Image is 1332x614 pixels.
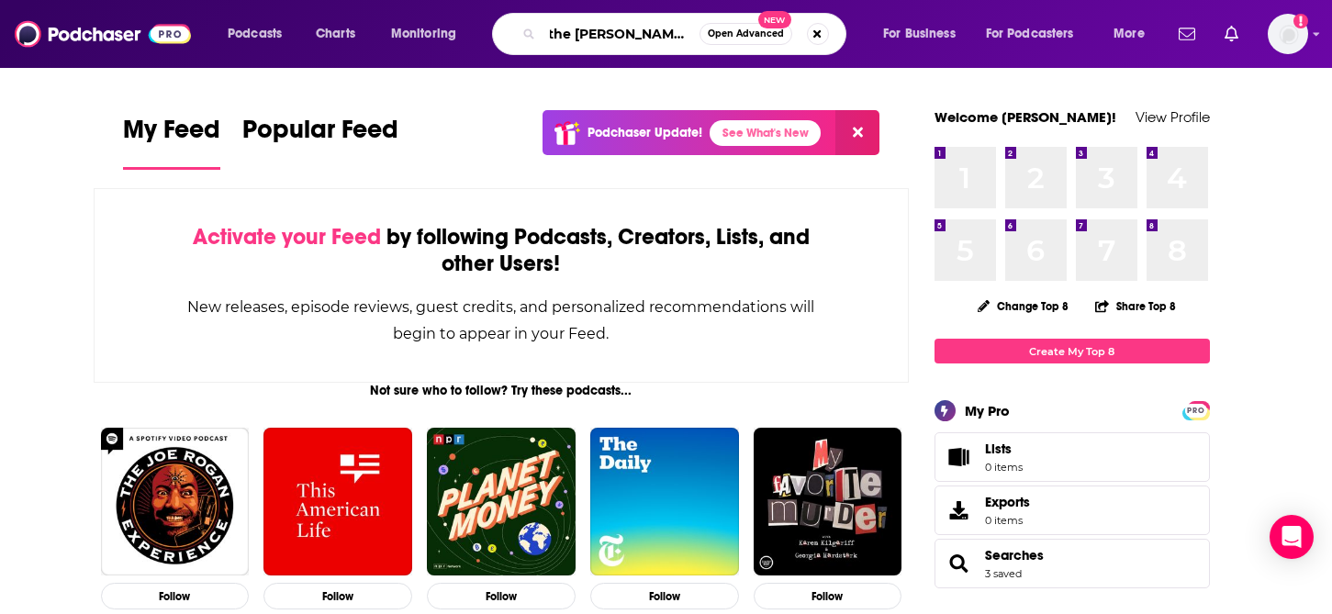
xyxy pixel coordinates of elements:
span: My Feed [123,114,220,156]
svg: Add a profile image [1293,14,1308,28]
span: For Business [883,21,956,47]
a: 3 saved [985,567,1022,580]
span: Podcasts [228,21,282,47]
span: Lists [985,441,1023,457]
img: Planet Money [427,428,576,576]
div: by following Podcasts, Creators, Lists, and other Users! [186,224,817,277]
span: Lists [985,441,1012,457]
span: Open Advanced [708,29,784,39]
a: Show notifications dropdown [1217,18,1246,50]
button: open menu [1101,19,1168,49]
button: Share Top 8 [1094,288,1177,324]
a: Popular Feed [242,114,398,170]
span: Logged in as sophiak [1268,14,1308,54]
span: Activate your Feed [193,223,381,251]
span: Exports [985,494,1030,510]
a: Searches [985,547,1044,564]
a: Charts [304,19,366,49]
div: Not sure who to follow? Try these podcasts... [94,383,910,398]
a: My Feed [123,114,220,170]
a: Searches [941,551,978,576]
div: My Pro [965,402,1010,419]
button: open menu [870,19,979,49]
button: Follow [590,583,739,609]
button: Follow [427,583,576,609]
button: Follow [754,583,902,609]
button: Show profile menu [1268,14,1308,54]
button: Follow [263,583,412,609]
div: New releases, episode reviews, guest credits, and personalized recommendations will begin to appe... [186,294,817,347]
img: Podchaser - Follow, Share and Rate Podcasts [15,17,191,51]
span: More [1114,21,1145,47]
span: Monitoring [391,21,456,47]
img: The Joe Rogan Experience [101,428,250,576]
a: Exports [935,486,1210,535]
button: Follow [101,583,250,609]
button: Change Top 8 [967,295,1080,318]
img: This American Life [263,428,412,576]
div: Open Intercom Messenger [1270,515,1314,559]
span: For Podcasters [986,21,1074,47]
span: Searches [935,539,1210,588]
button: Open AdvancedNew [700,23,792,45]
div: Search podcasts, credits, & more... [509,13,864,55]
a: PRO [1185,403,1207,417]
a: Lists [935,432,1210,482]
button: open menu [378,19,480,49]
a: Welcome [PERSON_NAME]! [935,108,1116,126]
span: 0 items [985,461,1023,474]
span: Lists [941,444,978,470]
img: The Daily [590,428,739,576]
span: PRO [1185,404,1207,418]
img: User Profile [1268,14,1308,54]
img: My Favorite Murder with Karen Kilgariff and Georgia Hardstark [754,428,902,576]
a: View Profile [1136,108,1210,126]
a: See What's New [710,120,821,146]
span: New [758,11,791,28]
a: Create My Top 8 [935,339,1210,363]
span: 0 items [985,514,1030,527]
button: open menu [215,19,306,49]
span: Exports [941,497,978,523]
span: Popular Feed [242,114,398,156]
button: open menu [974,19,1101,49]
p: Podchaser Update! [588,125,702,140]
a: Show notifications dropdown [1171,18,1203,50]
input: Search podcasts, credits, & more... [543,19,700,49]
span: Charts [316,21,355,47]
